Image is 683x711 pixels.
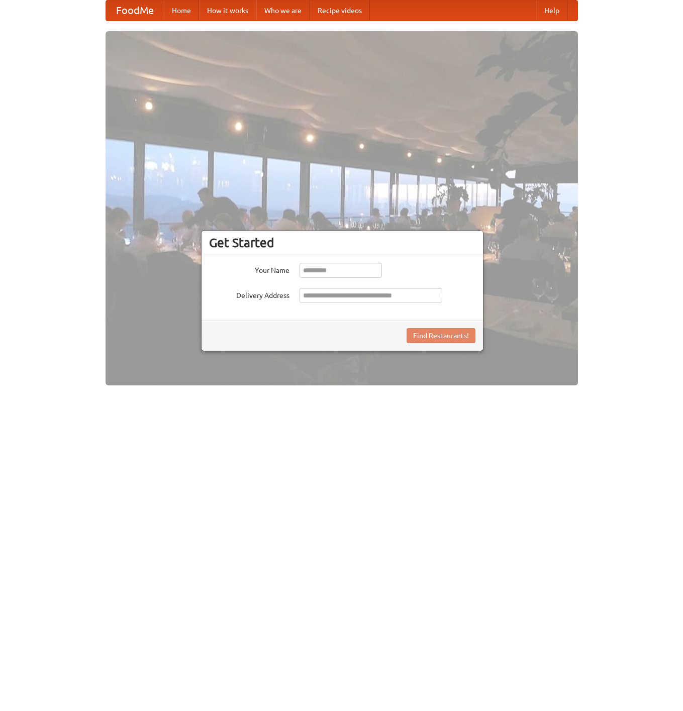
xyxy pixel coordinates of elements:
[407,328,475,343] button: Find Restaurants!
[209,263,289,275] label: Your Name
[209,288,289,300] label: Delivery Address
[310,1,370,21] a: Recipe videos
[106,1,164,21] a: FoodMe
[209,235,475,250] h3: Get Started
[536,1,567,21] a: Help
[199,1,256,21] a: How it works
[256,1,310,21] a: Who we are
[164,1,199,21] a: Home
